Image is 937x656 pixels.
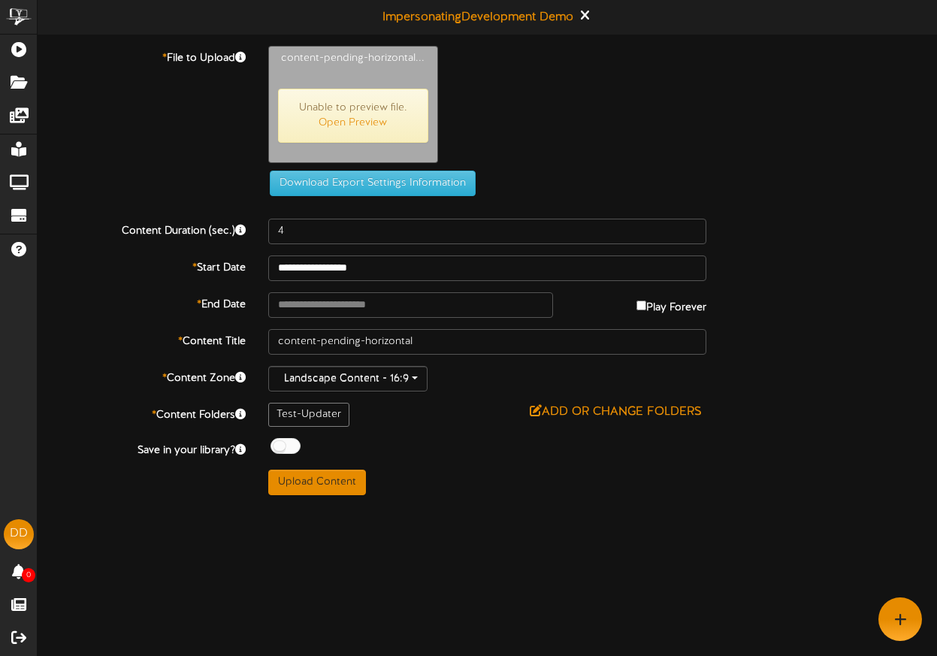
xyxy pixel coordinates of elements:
label: Play Forever [636,292,706,316]
button: Add or Change Folders [525,403,706,422]
label: Save in your library? [26,438,257,458]
label: Content Folders [26,403,257,423]
input: Title of this Content [268,329,707,355]
div: DD [4,519,34,549]
a: Open Preview [319,117,387,128]
input: Play Forever [636,301,646,310]
label: Content Duration (sec.) [26,219,257,239]
label: Content Title [26,329,257,349]
div: Test-Updater [268,403,349,427]
a: Download Export Settings Information [262,177,476,189]
span: 0 [22,568,35,582]
label: Content Zone [26,366,257,386]
label: End Date [26,292,257,313]
span: Unable to preview file. [278,89,428,143]
button: Upload Content [268,470,366,495]
button: Download Export Settings Information [270,171,476,196]
label: Start Date [26,255,257,276]
button: Landscape Content - 16:9 [268,366,428,391]
label: File to Upload [26,46,257,66]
